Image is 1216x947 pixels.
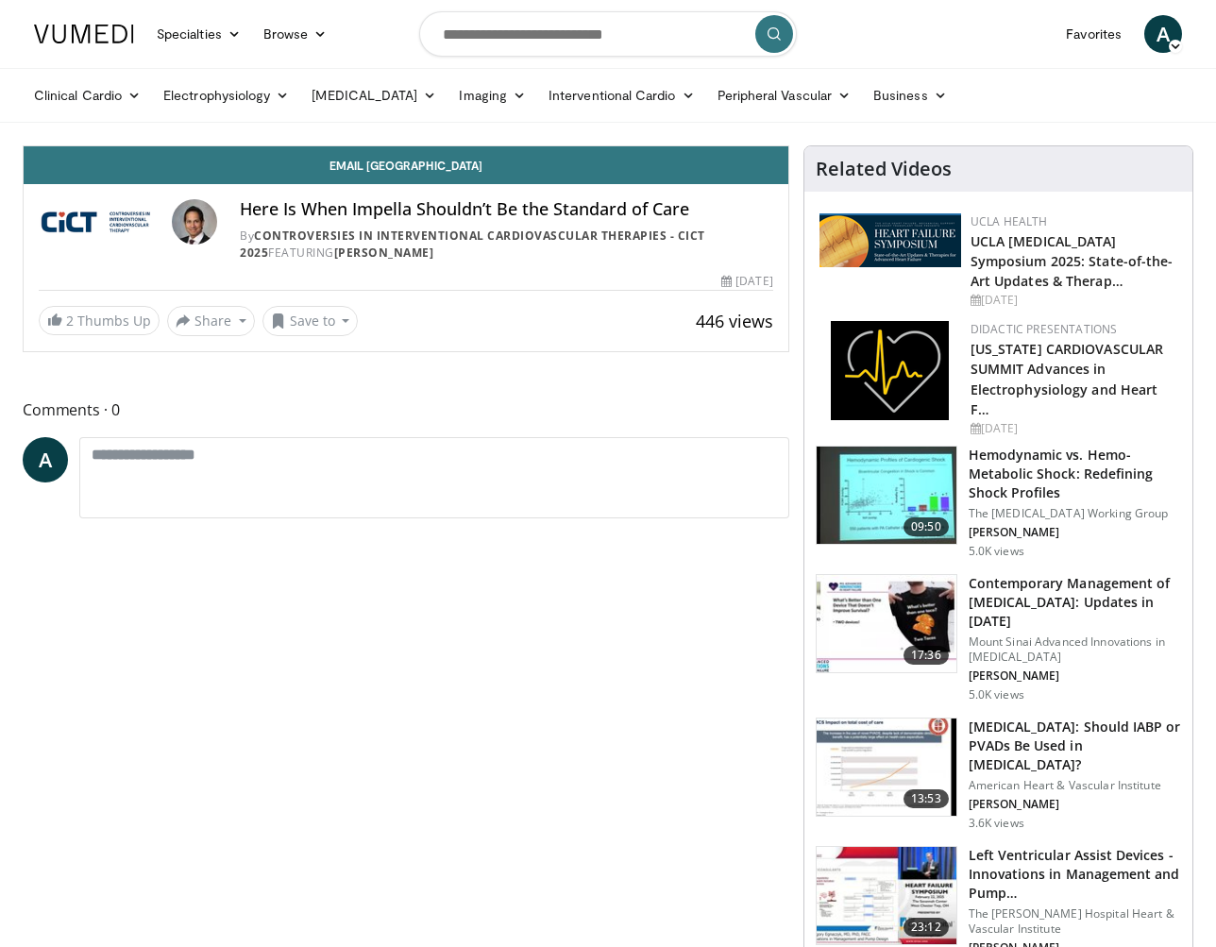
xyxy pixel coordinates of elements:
h3: [MEDICAL_DATA]: Should IABP or PVADs Be Used in [MEDICAL_DATA]? [969,718,1181,774]
a: Interventional Cardio [537,76,706,114]
img: 0682476d-9aca-4ba2-9755-3b180e8401f5.png.150x105_q85_autocrop_double_scale_upscale_version-0.2.png [819,213,961,267]
p: [PERSON_NAME] [969,525,1181,540]
a: Favorites [1055,15,1133,53]
div: [DATE] [971,292,1177,309]
h3: Contemporary Management of [MEDICAL_DATA]: Updates in [DATE] [969,574,1181,631]
a: UCLA [MEDICAL_DATA] Symposium 2025: State-of-the-Art Updates & Therap… [971,232,1174,290]
a: Controversies in Interventional Cardiovascular Therapies - CICT 2025 [240,228,705,261]
a: [US_STATE] CARDIOVASCULAR SUMMIT Advances in Electrophysiology and Heart F… [971,340,1164,417]
img: 2496e462-765f-4e8f-879f-a0c8e95ea2b6.150x105_q85_crop-smart_upscale.jpg [817,447,956,545]
span: 13:53 [904,789,949,808]
a: 09:50 Hemodynamic vs. Hemo-Metabolic Shock: Redefining Shock Profiles The [MEDICAL_DATA] Working ... [816,446,1181,559]
a: [MEDICAL_DATA] [300,76,448,114]
p: 5.0K views [969,687,1024,702]
p: American Heart & Vascular Institute [969,778,1181,793]
img: Controversies in Interventional Cardiovascular Therapies - CICT 2025 [39,199,164,245]
a: Browse [252,15,339,53]
a: UCLA Health [971,213,1048,229]
button: Save to [262,306,359,336]
p: The [MEDICAL_DATA] Working Group [969,506,1181,521]
a: A [1144,15,1182,53]
h4: Here Is When Impella Shouldn’t Be the Standard of Care [240,199,772,220]
a: Email [GEOGRAPHIC_DATA] [24,146,788,184]
h3: Left Ventricular Assist Devices - Innovations in Management and Pump… [969,846,1181,903]
input: Search topics, interventions [419,11,797,57]
p: 5.0K views [969,544,1024,559]
span: 446 views [696,310,773,332]
a: 2 Thumbs Up [39,306,160,335]
a: A [23,437,68,482]
h3: Hemodynamic vs. Hemo-Metabolic Shock: Redefining Shock Profiles [969,446,1181,502]
img: fc7ef86f-c6ee-4b93-adf1-6357ab0ee315.150x105_q85_crop-smart_upscale.jpg [817,719,956,817]
div: [DATE] [721,273,772,290]
span: 2 [66,312,74,330]
a: 13:53 [MEDICAL_DATA]: Should IABP or PVADs Be Used in [MEDICAL_DATA]? American Heart & Vascular I... [816,718,1181,831]
div: Didactic Presentations [971,321,1177,338]
p: 3.6K views [969,816,1024,831]
span: 17:36 [904,646,949,665]
a: Electrophysiology [152,76,300,114]
span: 09:50 [904,517,949,536]
div: By FEATURING [240,228,772,262]
img: 1860aa7a-ba06-47e3-81a4-3dc728c2b4cf.png.150x105_q85_autocrop_double_scale_upscale_version-0.2.png [831,321,949,420]
a: Business [862,76,958,114]
h4: Related Videos [816,158,952,180]
p: Mount Sinai Advanced Innovations in [MEDICAL_DATA] [969,634,1181,665]
img: df55f059-d842-45fe-860a-7f3e0b094e1d.150x105_q85_crop-smart_upscale.jpg [817,575,956,673]
span: Comments 0 [23,397,789,422]
p: [PERSON_NAME] [969,797,1181,812]
a: Peripheral Vascular [706,76,862,114]
img: VuMedi Logo [34,25,134,43]
a: 17:36 Contemporary Management of [MEDICAL_DATA]: Updates in [DATE] Mount Sinai Advanced Innovatio... [816,574,1181,702]
button: Share [167,306,255,336]
img: Avatar [172,199,217,245]
p: The [PERSON_NAME] Hospital Heart & Vascular Institute [969,906,1181,937]
a: Clinical Cardio [23,76,152,114]
div: [DATE] [971,420,1177,437]
a: [PERSON_NAME] [334,245,434,261]
span: 23:12 [904,918,949,937]
p: [PERSON_NAME] [969,668,1181,684]
a: Specialties [145,15,252,53]
a: Imaging [448,76,537,114]
img: 285d8d4a-5b79-4ffa-8319-4ebb03afffa0.150x105_q85_crop-smart_upscale.jpg [817,847,956,945]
